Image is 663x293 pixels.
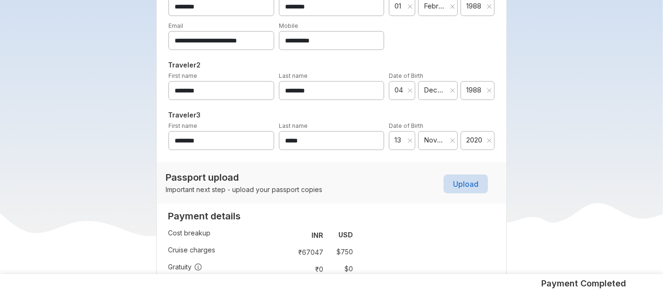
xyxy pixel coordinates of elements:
[284,226,288,243] td: :
[542,278,627,289] h5: Payment Completed
[466,1,483,11] span: 1988
[279,22,298,29] label: Mobile
[450,2,455,11] button: Clear
[327,245,353,259] td: $ 750
[327,262,353,276] td: $ 0
[338,231,353,239] strong: USD
[450,86,455,95] button: Clear
[168,243,283,260] td: Cruise charges
[394,1,405,11] span: 01
[168,262,202,272] span: Gratuity
[394,135,405,145] span: 13
[166,109,497,121] h5: Traveler 3
[487,4,492,9] svg: close
[287,262,327,276] td: ₹ 0
[407,136,413,145] button: Clear
[466,135,483,145] span: 2020
[450,136,455,145] button: Clear
[466,85,483,95] span: 1988
[407,88,413,93] svg: close
[166,185,322,194] p: Important next step - upload your passport copies
[287,245,327,259] td: ₹ 67047
[444,175,488,193] button: Upload
[284,260,288,277] td: :
[487,2,492,11] button: Clear
[284,243,288,260] td: :
[424,85,446,95] span: December
[407,2,413,11] button: Clear
[168,22,183,29] label: Email
[487,86,492,95] button: Clear
[407,86,413,95] button: Clear
[168,122,197,129] label: First name
[407,4,413,9] svg: close
[166,59,497,71] h5: Traveler 2
[168,210,353,222] h2: Payment details
[311,231,323,239] strong: INR
[487,88,492,93] svg: close
[389,72,423,79] label: Date of Birth
[450,88,455,93] svg: close
[279,122,308,129] label: Last name
[450,138,455,143] svg: close
[168,226,283,243] td: Cost breakup
[279,72,308,79] label: Last name
[450,4,455,9] svg: close
[424,135,446,145] span: November
[487,138,492,143] svg: close
[487,136,492,145] button: Clear
[424,1,446,11] span: February
[166,172,322,183] h2: Passport upload
[389,122,423,129] label: Date of Birth
[168,72,197,79] label: First name
[394,85,405,95] span: 04
[407,138,413,143] svg: close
